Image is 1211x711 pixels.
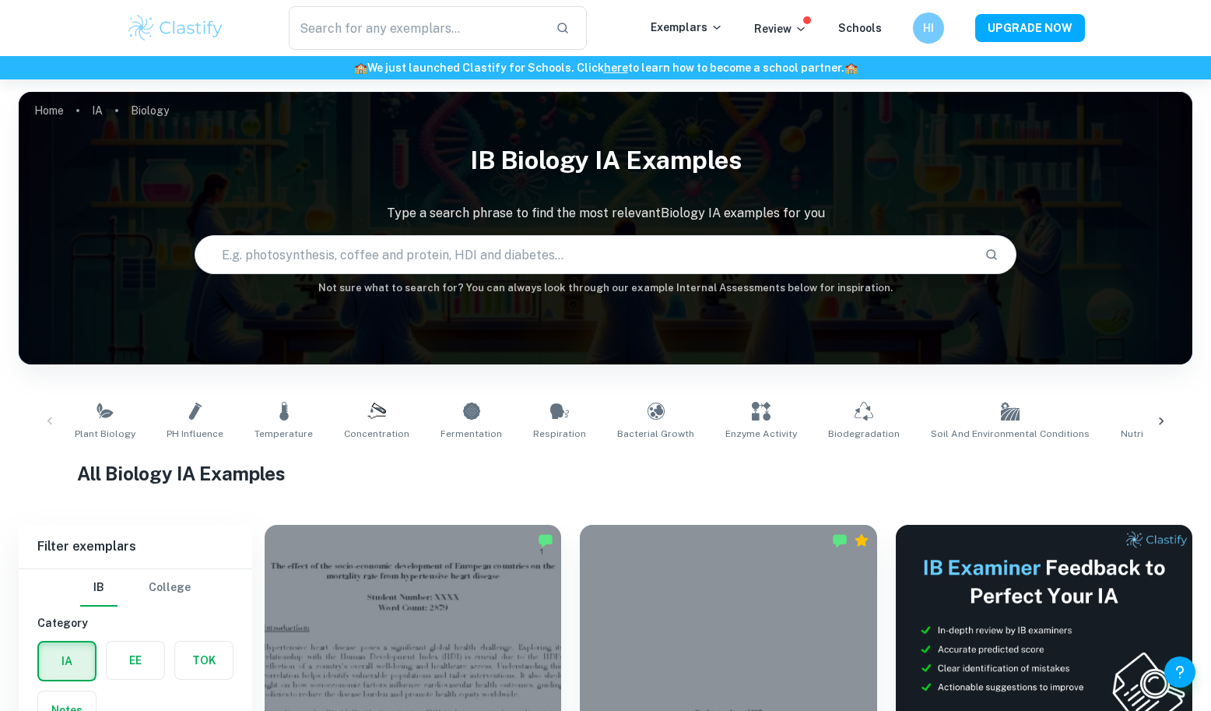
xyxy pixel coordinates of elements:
[538,533,553,548] img: Marked
[838,22,882,34] a: Schools
[39,642,95,680] button: IA
[617,427,694,441] span: Bacterial Growth
[75,427,135,441] span: Plant Biology
[149,569,191,607] button: College
[978,241,1005,268] button: Search
[92,100,103,121] a: IA
[195,233,972,276] input: E.g. photosynthesis, coffee and protein, HDI and diabetes...
[3,59,1208,76] h6: We just launched Clastify for Schools. Click to learn how to become a school partner.
[533,427,586,441] span: Respiration
[175,642,233,679] button: TOK
[19,525,252,568] h6: Filter exemplars
[354,62,367,74] span: 🏫
[107,642,164,679] button: EE
[254,427,313,441] span: Temperature
[651,19,723,36] p: Exemplars
[77,459,1133,487] h1: All Biology IA Examples
[854,533,869,548] div: Premium
[828,427,900,441] span: Biodegradation
[913,12,944,44] button: HI
[126,12,225,44] img: Clastify logo
[19,280,1192,296] h6: Not sure what to search for? You can always look through our example Internal Assessments below f...
[34,100,64,121] a: Home
[19,204,1192,223] p: Type a search phrase to find the most relevant Biology IA examples for you
[725,427,797,441] span: Enzyme Activity
[975,14,1085,42] button: UPGRADE NOW
[344,427,409,441] span: Concentration
[1121,427,1209,441] span: Nutritional Content
[131,102,169,119] p: Biology
[167,427,223,441] span: pH Influence
[80,569,118,607] button: IB
[754,20,807,37] p: Review
[37,614,233,632] h6: Category
[920,19,938,37] h6: HI
[931,427,1090,441] span: Soil and Environmental Conditions
[604,62,628,74] a: here
[19,136,1192,185] h1: IB Biology IA examples
[441,427,502,441] span: Fermentation
[80,569,191,607] div: Filter type choice
[844,62,858,74] span: 🏫
[289,6,543,50] input: Search for any exemplars...
[832,533,848,548] img: Marked
[1164,656,1195,688] button: Help and Feedback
